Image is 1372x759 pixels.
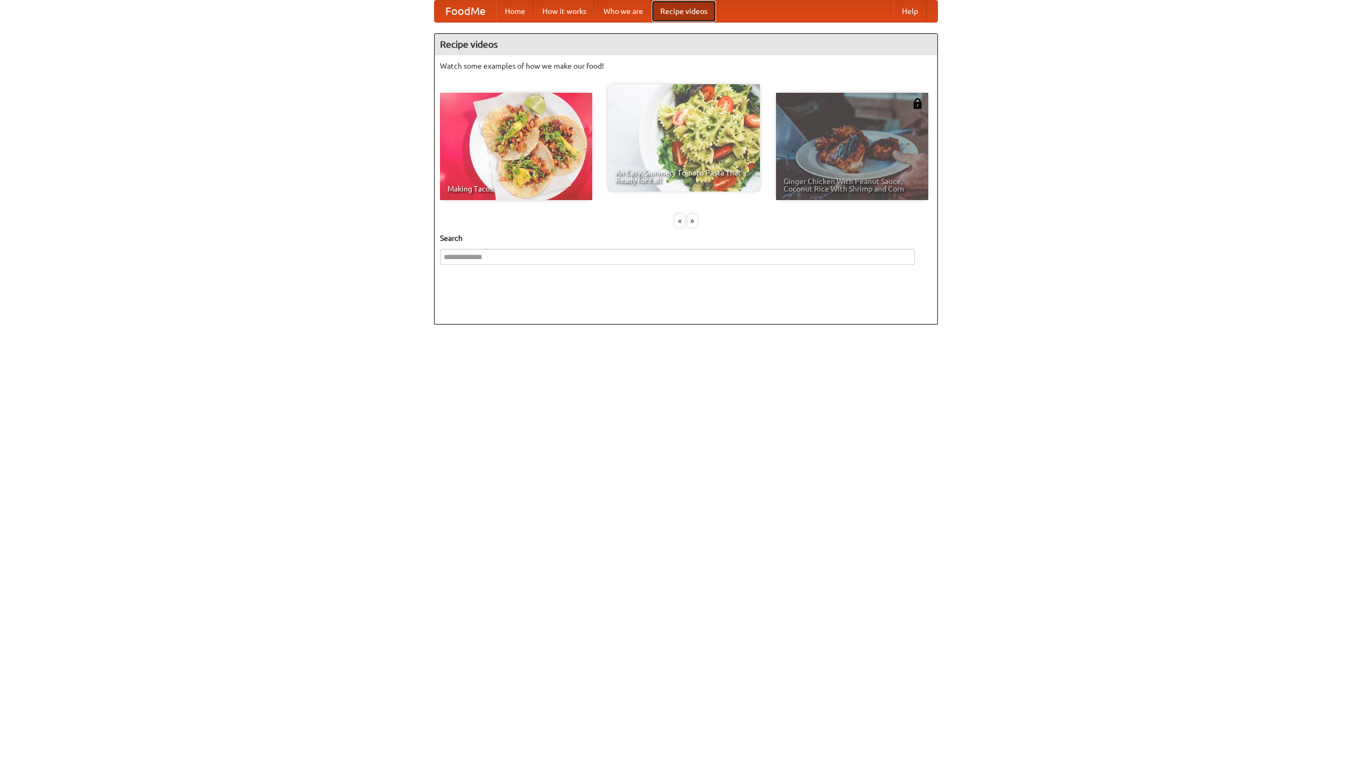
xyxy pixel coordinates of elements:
span: An Easy, Summery Tomato Pasta That's Ready for Fall [615,169,752,184]
img: 483408.png [912,98,923,109]
div: « [675,214,684,227]
a: FoodMe [435,1,496,22]
a: Making Tacos [440,93,592,200]
a: Who we are [595,1,652,22]
a: Home [496,1,534,22]
a: Help [893,1,927,22]
a: How it works [534,1,595,22]
span: Making Tacos [448,185,585,193]
a: An Easy, Summery Tomato Pasta That's Ready for Fall [608,84,760,191]
a: Recipe videos [652,1,716,22]
div: » [688,214,697,227]
h5: Search [440,233,932,244]
p: Watch some examples of how we make our food! [440,61,932,71]
h4: Recipe videos [435,34,937,55]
